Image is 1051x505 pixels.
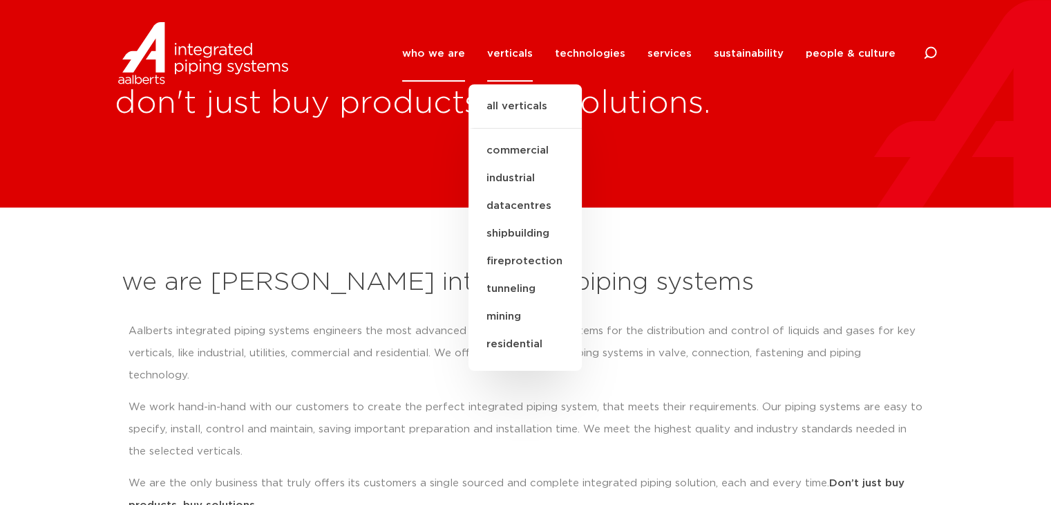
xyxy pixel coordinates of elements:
a: mining [468,303,582,331]
h2: we are [PERSON_NAME] integrated piping systems [122,266,930,300]
p: Aalberts integrated piping systems engineers the most advanced integrated piping systems for the ... [129,320,923,387]
nav: Menu [402,26,896,82]
a: tunneling [468,275,582,303]
p: We work hand-in-hand with our customers to create the perfect integrated piping system, that meet... [129,396,923,463]
a: shipbuilding [468,220,582,248]
a: verticals [487,26,533,82]
a: sustainability [714,26,784,82]
a: all verticals [468,98,582,129]
a: residential [468,331,582,358]
a: services [647,26,692,82]
a: commercial [468,137,582,165]
ul: verticals [468,84,582,371]
a: datacentres [468,192,582,220]
a: technologies [555,26,625,82]
a: who we are [402,26,465,82]
a: industrial [468,165,582,192]
a: fireprotection [468,248,582,275]
a: people & culture [806,26,896,82]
